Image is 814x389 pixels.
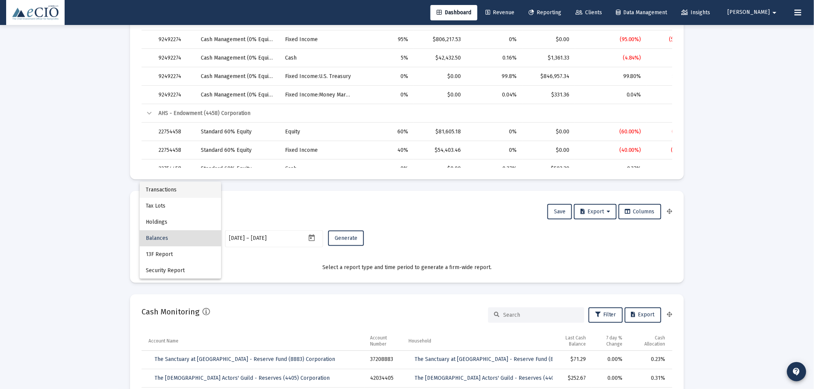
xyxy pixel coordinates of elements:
span: Security Report [146,263,215,279]
span: 13F Report [146,246,215,263]
span: Transactions [146,182,215,198]
span: Balances [146,230,215,246]
span: Tax Lots [146,198,215,214]
span: Holdings [146,214,215,230]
